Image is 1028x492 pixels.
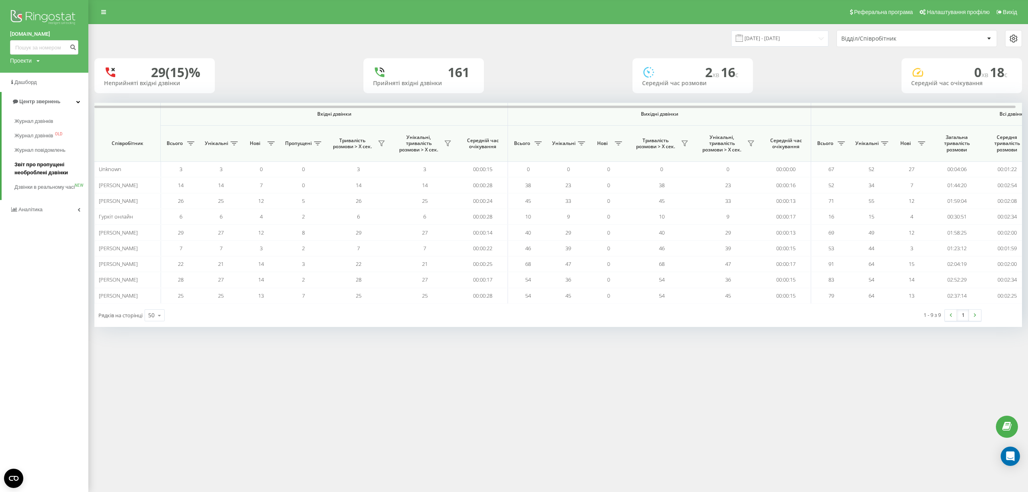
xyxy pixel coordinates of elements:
span: 3 [260,245,263,252]
span: 83 [828,276,834,283]
span: Вхідні дзвінки [182,111,487,117]
span: 12 [909,197,914,204]
span: 40 [659,229,665,236]
span: [PERSON_NAME] [99,292,138,299]
span: Вихідні дзвінки [527,111,792,117]
td: 01:59:04 [932,193,982,209]
span: 6 [357,213,360,220]
span: 54 [525,276,531,283]
span: 25 [178,292,184,299]
span: 16 [828,213,834,220]
div: Неприйняті вхідні дзвінки [104,80,205,87]
span: 0 [607,260,610,267]
span: Реферальна програма [854,9,913,15]
span: 46 [525,245,531,252]
a: 1 [957,310,969,321]
td: 00:00:15 [761,288,811,304]
span: 0 [607,292,610,299]
a: Дзвінки в реальному часіNEW [14,180,88,194]
span: 27 [909,165,914,173]
span: 7 [302,292,305,299]
span: 3 [357,165,360,173]
span: 2 [302,276,305,283]
span: 69 [828,229,834,236]
span: 3 [423,165,426,173]
span: 54 [659,292,665,299]
span: Рядків на сторінці [98,312,143,319]
span: 12 [258,197,264,204]
div: Середній час розмови [642,80,743,87]
span: 53 [828,245,834,252]
span: 38 [659,182,665,189]
span: 23 [725,182,731,189]
span: 54 [659,276,665,283]
span: 4 [260,213,263,220]
span: 29 [725,229,731,236]
span: 67 [828,165,834,173]
span: [PERSON_NAME] [99,260,138,267]
span: 45 [725,292,731,299]
span: 0 [607,245,610,252]
td: 02:37:14 [932,288,982,304]
span: Пропущені [285,140,312,147]
a: Звіт про пропущені необроблені дзвінки [14,157,88,180]
span: 9 [726,213,729,220]
span: 14 [218,182,224,189]
span: Журнал повідомлень [14,146,65,154]
td: 00:00:17 [761,256,811,272]
div: 50 [148,311,155,319]
span: 21 [422,260,428,267]
span: Співробітник [101,140,153,147]
a: Центр звернень [2,92,88,111]
span: 9 [567,213,570,220]
span: 71 [828,197,834,204]
span: 18 [990,63,1008,81]
span: 27 [422,276,428,283]
span: 13 [909,292,914,299]
span: 22 [178,260,184,267]
span: 7 [179,245,182,252]
span: Аналiтика [18,206,43,212]
span: Середня тривалість розмови [988,134,1026,153]
span: Всього [512,140,532,147]
span: 26 [356,197,361,204]
span: 33 [565,197,571,204]
span: 40 [525,229,531,236]
span: 3 [302,260,305,267]
td: 00:00:28 [458,209,508,225]
span: 47 [565,260,571,267]
span: 38 [525,182,531,189]
span: 39 [565,245,571,252]
span: 25 [218,197,224,204]
span: 12 [909,229,914,236]
span: 6 [220,213,222,220]
span: 3 [220,165,222,173]
span: Нові [592,140,612,147]
td: 00:00:22 [458,241,508,256]
span: 15 [869,213,874,220]
span: 27 [218,276,224,283]
span: Журнал дзвінків [14,132,53,140]
td: 00:00:17 [761,209,811,225]
span: 49 [869,229,874,236]
span: Вихід [1003,9,1017,15]
td: 00:00:15 [458,161,508,177]
span: хв [981,70,990,79]
span: 0 [302,182,305,189]
span: 14 [258,260,264,267]
span: Звіт про пропущені необроблені дзвінки [14,161,84,177]
img: Ringostat logo [10,8,78,28]
td: 00:00:15 [761,272,811,288]
span: 25 [422,292,428,299]
span: 28 [356,276,361,283]
span: Тривалість розмови > Х сек. [632,137,679,150]
td: 00:04:06 [932,161,982,177]
span: Унікальні, тривалість розмови > Х сек. [396,134,442,153]
td: 00:00:16 [761,177,811,193]
span: Нові [245,140,265,147]
span: 52 [869,165,874,173]
span: Всього [165,140,185,147]
span: Дашборд [14,79,37,85]
span: 29 [565,229,571,236]
a: Журнал дзвінківOLD [14,129,88,143]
